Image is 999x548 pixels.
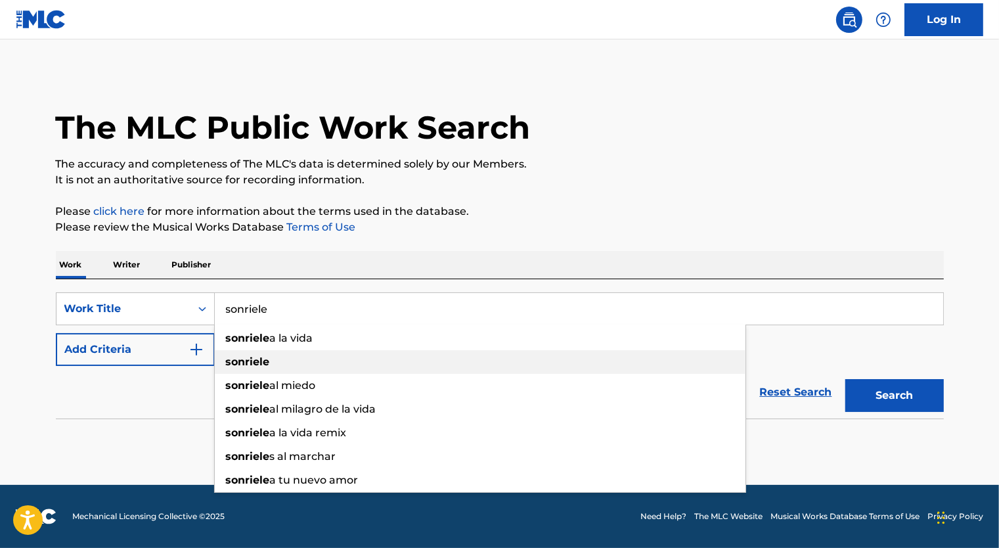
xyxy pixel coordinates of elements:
[927,511,983,522] a: Privacy Policy
[110,251,144,279] p: Writer
[870,7,897,33] div: Help
[94,205,145,217] a: click here
[56,292,944,419] form: Search Form
[270,332,313,344] span: a la vida
[640,511,686,522] a: Need Help?
[841,12,857,28] img: search
[64,301,183,317] div: Work Title
[270,474,359,486] span: a tu nuevo amor
[770,511,920,522] a: Musical Works Database Terms of Use
[226,450,270,463] strong: sonriele
[56,219,944,235] p: Please review the Musical Works Database
[933,485,999,548] iframe: Chat Widget
[226,379,270,392] strong: sonriele
[845,379,944,412] button: Search
[168,251,215,279] p: Publisher
[694,511,763,522] a: The MLC Website
[16,509,56,524] img: logo
[56,333,215,366] button: Add Criteria
[226,355,270,368] strong: sonriele
[284,221,356,233] a: Terms of Use
[876,12,891,28] img: help
[189,342,204,357] img: 9d2ae6d4665cec9f34b9.svg
[937,498,945,537] div: Drag
[56,156,944,172] p: The accuracy and completeness of The MLC's data is determined solely by our Members.
[270,379,316,392] span: al miedo
[226,474,270,486] strong: sonriele
[226,403,270,415] strong: sonriele
[270,426,347,439] span: a la vida remix
[16,10,66,29] img: MLC Logo
[72,511,225,522] span: Mechanical Licensing Collective © 2025
[270,403,376,415] span: al milagro de la vida
[226,332,270,344] strong: sonriele
[904,3,983,36] a: Log In
[56,108,531,147] h1: The MLC Public Work Search
[56,251,86,279] p: Work
[270,450,336,463] span: s al marchar
[753,378,839,407] a: Reset Search
[226,426,270,439] strong: sonriele
[836,7,862,33] a: Public Search
[56,204,944,219] p: Please for more information about the terms used in the database.
[56,172,944,188] p: It is not an authoritative source for recording information.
